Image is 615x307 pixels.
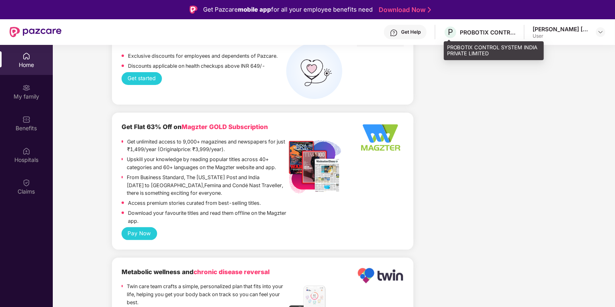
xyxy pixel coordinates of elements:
[460,28,516,36] div: PROBOTIX CONTROL SYSTEM INDIA PRIVATE LIMITED
[190,6,198,14] img: Logo
[238,6,271,13] strong: mobile app
[194,268,270,276] span: chronic disease reversal
[428,6,431,14] img: Stroke
[357,267,404,284] img: Logo.png
[286,43,342,99] img: health%20check%20(1).png
[122,227,157,240] button: Pay Now
[22,179,30,187] img: svg+xml;base64,PHN2ZyBpZD0iQ2xhaW0iIHhtbG5zPSJodHRwOi8vd3d3LnczLm9yZy8yMDAwL3N2ZyIgd2lkdGg9IjIwIi...
[533,33,589,39] div: User
[286,138,342,194] img: Listing%20Image%20-%20Option%201%20-%20Edited.png
[128,209,286,225] p: Download your favourite titles and read them offline on the Magzter app.
[122,72,162,85] button: Get started
[182,123,268,131] span: Magzter GOLD Subscription
[22,52,30,60] img: svg+xml;base64,PHN2ZyBpZD0iSG9tZSIgeG1sbnM9Imh0dHA6Ly93d3cudzMub3JnLzIwMDAvc3ZnIiB3aWR0aD0iMjAiIG...
[379,6,429,14] a: Download Now
[122,28,262,45] b: Get on health checkups by Redcliffe Labs.
[203,5,373,14] div: Get Pazcare for all your employee benefits need
[127,156,286,172] p: Upskill your knowledge by reading popular titles across 40+ categories and 60+ languages on the M...
[128,52,278,60] p: Exclusive discounts for employees and dependents of Pazcare.
[127,174,287,197] p: From Business Standard, The [US_STATE] Post and India [DATE] to [GEOGRAPHIC_DATA],Femina and Cond...
[122,268,270,276] b: Metabolic wellness and
[22,84,30,92] img: svg+xml;base64,PHN2ZyB3aWR0aD0iMjAiIGhlaWdodD0iMjAiIHZpZXdCb3g9IjAgMCAyMCAyMCIgZmlsbD0ibm9uZSIgeG...
[597,29,604,35] img: svg+xml;base64,PHN2ZyBpZD0iRHJvcGRvd24tMzJ4MzIiIHhtbG5zPSJodHRwOi8vd3d3LnczLm9yZy8yMDAwL3N2ZyIgd2...
[22,115,30,123] img: svg+xml;base64,PHN2ZyBpZD0iQmVuZWZpdHMiIHhtbG5zPSJodHRwOi8vd3d3LnczLm9yZy8yMDAwL3N2ZyIgd2lkdGg9Ij...
[390,29,398,37] img: svg+xml;base64,PHN2ZyBpZD0iSGVscC0zMngzMiIgeG1sbnM9Imh0dHA6Ly93d3cudzMub3JnLzIwMDAvc3ZnIiB3aWR0aD...
[127,283,286,306] p: Twin care team crafts a simple, personalized plan that fits into your life, helping you get your ...
[401,29,421,35] div: Get Help
[448,27,453,37] span: P
[128,62,265,70] p: Discounts applicable on health checkups above INR 649/-
[10,27,62,37] img: New Pazcare Logo
[533,25,589,33] div: [PERSON_NAME] [PERSON_NAME]
[22,147,30,155] img: svg+xml;base64,PHN2ZyBpZD0iSG9zcGl0YWxzIiB4bWxucz0iaHR0cDovL3d3dy53My5vcmcvMjAwMC9zdmciIHdpZHRoPS...
[444,41,544,60] div: PROBOTIX CONTROL SYSTEM INDIA PRIVATE LIMITED
[128,199,261,207] p: Access premium stories curated from best-selling titles.
[127,138,286,154] p: Get unlimited access to 9,000+ magazines and newspapers for just ₹1,499/year (Originalprice: ₹3,9...
[357,122,404,153] img: Logo%20-%20Option%202_340x220%20-%20Edited.png
[122,123,268,131] b: Get Flat 63% Off on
